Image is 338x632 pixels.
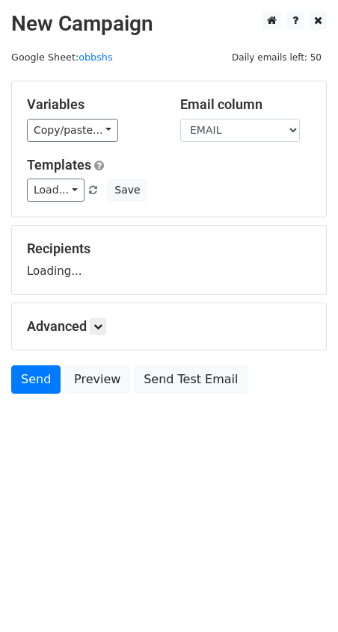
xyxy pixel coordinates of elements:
[27,241,311,257] h5: Recipients
[27,179,84,202] a: Load...
[27,119,118,142] a: Copy/paste...
[134,365,248,394] a: Send Test Email
[108,179,147,202] button: Save
[180,96,311,113] h5: Email column
[27,157,91,173] a: Templates
[11,365,61,394] a: Send
[227,52,327,63] a: Daily emails left: 50
[27,241,311,279] div: Loading...
[11,11,327,37] h2: New Campaign
[27,96,158,113] h5: Variables
[64,365,130,394] a: Preview
[11,52,113,63] small: Google Sheet:
[227,49,327,66] span: Daily emails left: 50
[27,318,311,335] h5: Advanced
[79,52,112,63] a: obbshs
